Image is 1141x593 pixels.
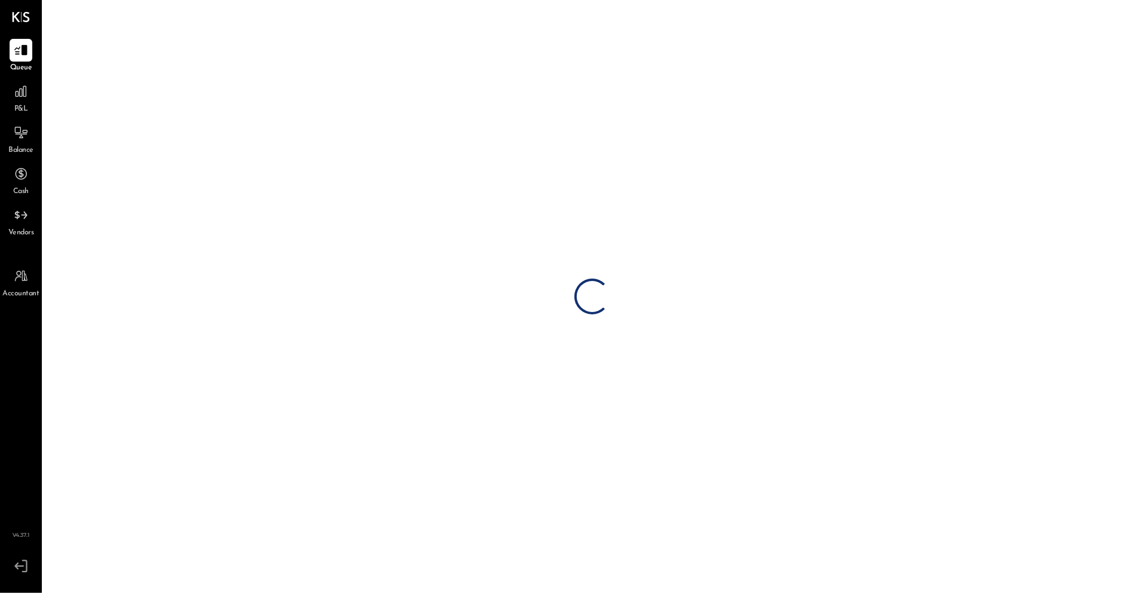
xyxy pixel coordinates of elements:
[1,80,41,115] a: P&L
[1,121,41,156] a: Balance
[8,228,34,239] span: Vendors
[8,145,33,156] span: Balance
[1,39,41,74] a: Queue
[10,63,32,74] span: Queue
[3,289,39,299] span: Accountant
[1,204,41,239] a: Vendors
[1,265,41,299] a: Accountant
[1,163,41,197] a: Cash
[14,104,28,115] span: P&L
[13,187,29,197] span: Cash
